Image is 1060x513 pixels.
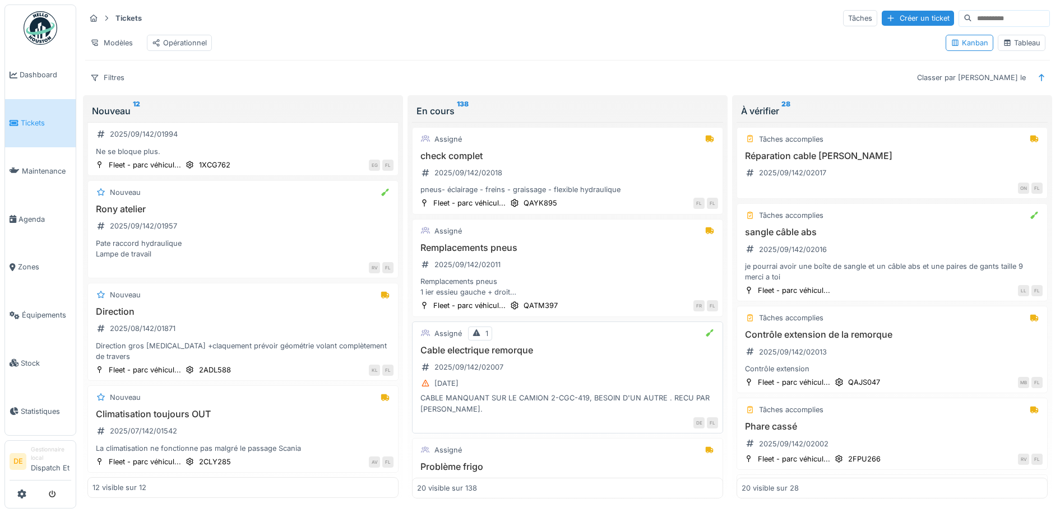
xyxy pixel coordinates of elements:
[369,262,380,273] div: RV
[759,167,826,178] div: 2025/09/142/02017
[742,329,1043,340] h3: Contrôle extension de la remorque
[92,204,394,214] h3: Rony atelier
[18,262,71,272] span: Zones
[109,456,181,467] div: Fleet - parc véhicul...
[434,226,462,236] div: Assigné
[433,198,506,208] div: Fleet - parc véhicul...
[382,160,394,171] div: FL
[5,387,76,435] a: Statistiques
[5,339,76,388] a: Stock
[22,166,71,176] span: Maintenance
[110,392,141,403] div: Nouveau
[524,198,557,208] div: QAYK895
[382,365,394,376] div: FL
[369,160,380,171] div: EG
[758,454,830,464] div: Fleet - parc véhicul...
[5,243,76,291] a: Zones
[417,184,718,195] div: pneus- éclairage - freins - graissage - flexible hydraulique
[5,195,76,243] a: Agenda
[5,147,76,195] a: Maintenance
[85,69,129,86] div: Filtres
[434,445,462,455] div: Assigné
[742,227,1043,237] h3: sangle câble abs
[434,328,462,339] div: Assigné
[21,118,71,128] span: Tickets
[152,38,207,48] div: Opérationnel
[382,456,394,468] div: FL
[24,11,57,45] img: Badge_color-CXgf-gQk.svg
[92,146,394,157] div: Ne se bloque plus.
[742,261,1043,282] div: je pourrai avoir une boîte de sangle et un câble abs et une paires de gants taille 9 merci a toi
[707,417,718,428] div: FL
[199,160,230,170] div: 1XCG762
[457,104,469,118] sup: 138
[92,443,394,454] div: La climatisation ne fonctionne pas malgré le passage Scania
[20,69,71,80] span: Dashboard
[882,11,954,26] div: Créer un ticket
[10,445,71,481] a: DE Gestionnaire localDispatch Et
[110,426,177,436] div: 2025/07/142/01542
[110,290,141,300] div: Nouveau
[5,291,76,339] a: Équipements
[759,134,823,144] div: Tâches accomplies
[92,104,394,118] div: Nouveau
[707,198,718,209] div: FL
[416,104,719,118] div: En cours
[10,453,26,470] li: DE
[85,35,138,51] div: Modèles
[434,134,462,144] div: Assigné
[1018,183,1029,194] div: ON
[951,38,988,48] div: Kanban
[18,214,71,225] span: Agenda
[434,378,459,389] div: [DATE]
[434,167,502,178] div: 2025/09/142/02018
[1018,454,1029,465] div: RV
[848,454,881,464] div: 2FPU266
[417,276,718,297] div: Remplacements pneus 1 ier essieu gauche + droit 3 ième essieu droit
[382,262,394,273] div: FL
[693,417,705,428] div: DE
[912,69,1031,86] div: Classer par [PERSON_NAME] le
[781,104,790,118] sup: 28
[741,104,1043,118] div: À vérifier
[758,285,830,296] div: Fleet - parc véhicul...
[5,99,76,147] a: Tickets
[417,461,718,472] h3: Problème frigo
[742,482,799,493] div: 20 visible sur 28
[742,363,1043,374] div: Contrôle extension
[843,10,877,26] div: Tâches
[21,406,71,417] span: Statistiques
[1003,38,1040,48] div: Tableau
[109,365,181,375] div: Fleet - parc véhicul...
[848,377,880,388] div: QAJS047
[742,151,1043,161] h3: Réparation cable [PERSON_NAME]
[92,341,394,362] div: Direction gros [MEDICAL_DATA] +claquement prévoir géométrie volant complètement de travers
[1018,285,1029,296] div: LL
[759,210,823,221] div: Tâches accomplies
[693,198,705,209] div: FL
[759,404,823,415] div: Tâches accomplies
[693,300,705,311] div: FR
[434,259,501,270] div: 2025/09/142/02011
[758,377,830,388] div: Fleet - parc véhicul...
[110,323,175,334] div: 2025/08/142/01871
[1031,183,1043,194] div: FL
[92,306,394,317] h3: Direction
[434,362,503,372] div: 2025/09/142/02007
[759,347,827,357] div: 2025/09/142/02013
[22,310,71,320] span: Équipements
[759,439,828,449] div: 2025/09/142/02002
[199,456,231,467] div: 2CLY285
[31,445,71,463] div: Gestionnaire local
[524,300,558,311] div: QATM397
[1031,454,1043,465] div: FL
[742,421,1043,432] h3: Phare cassé
[199,365,231,375] div: 2ADL588
[110,221,177,231] div: 2025/09/142/01957
[1018,377,1029,388] div: MB
[417,482,477,493] div: 20 visible sur 138
[707,300,718,311] div: FL
[110,187,141,198] div: Nouveau
[109,160,181,170] div: Fleet - parc véhicul...
[92,482,146,493] div: 12 visible sur 12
